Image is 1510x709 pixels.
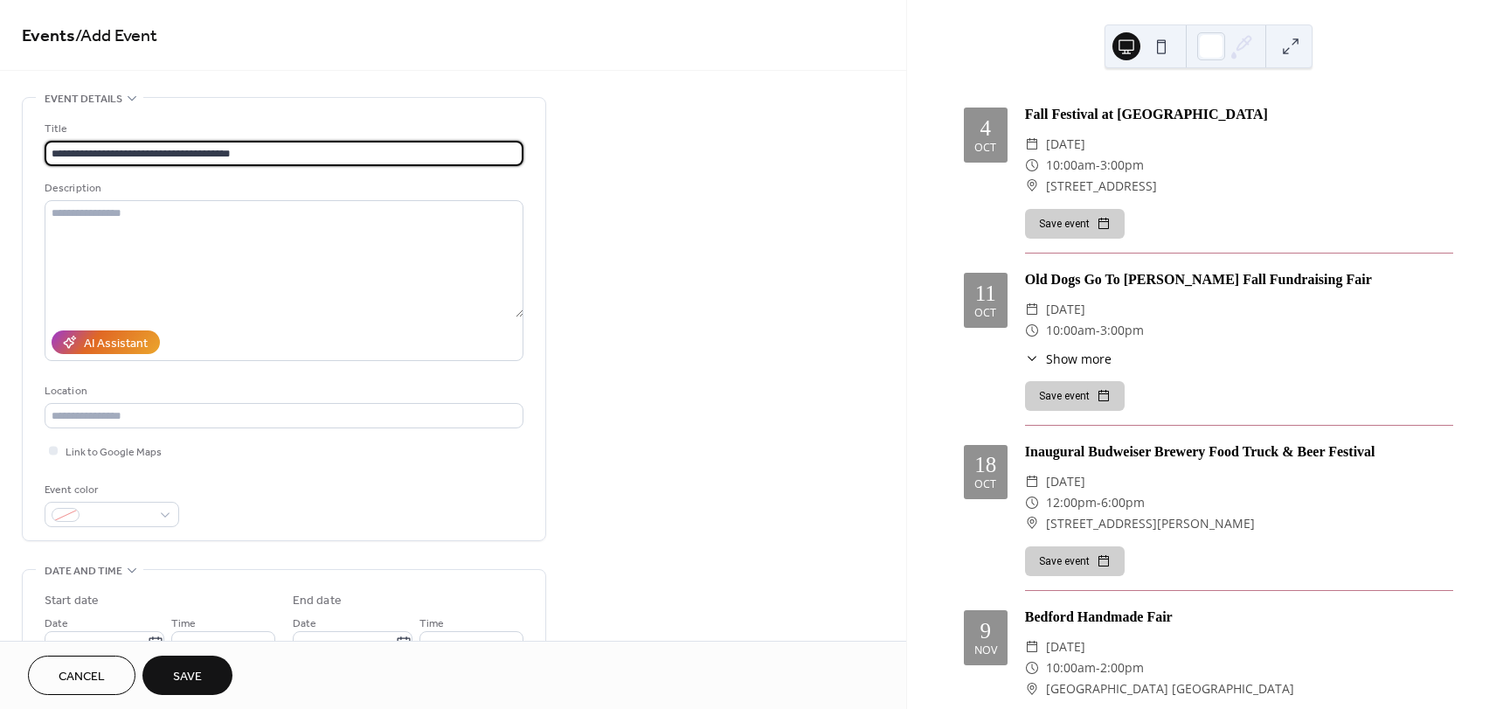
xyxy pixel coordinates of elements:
span: 12:00pm [1046,492,1097,513]
div: ​ [1025,471,1039,492]
span: Date and time [45,562,122,580]
div: ​ [1025,513,1039,534]
div: 9 [980,620,992,642]
div: Nov [974,645,997,657]
span: [DATE] [1046,471,1085,492]
span: 6:00pm [1101,492,1145,513]
span: Time [419,615,444,633]
span: [STREET_ADDRESS][PERSON_NAME] [1046,513,1255,534]
button: AI Assistant [52,330,160,354]
div: ​ [1025,176,1039,197]
div: Start date [45,592,99,610]
div: Title [45,120,520,138]
div: AI Assistant [84,335,148,353]
div: ​ [1025,678,1039,699]
span: - [1096,320,1100,341]
span: 10:00am [1046,155,1096,176]
div: Description [45,179,520,198]
div: ​ [1025,636,1039,657]
span: [DATE] [1046,636,1085,657]
span: Event details [45,90,122,108]
span: - [1096,155,1100,176]
div: Oct [974,308,996,319]
div: ​ [1025,492,1039,513]
div: Bedford Handmade Fair [1025,607,1453,628]
span: [DATE] [1046,134,1085,155]
a: Events [22,19,75,53]
span: Cancel [59,668,105,686]
span: Time [171,615,196,633]
div: Location [45,382,520,400]
span: [GEOGRAPHIC_DATA] [GEOGRAPHIC_DATA] [1046,678,1294,699]
div: Inaugural Budweiser Brewery Food Truck & Beer Festival [1025,441,1453,462]
div: ​ [1025,657,1039,678]
div: ​ [1025,134,1039,155]
span: 2:00pm [1100,657,1144,678]
button: Save event [1025,381,1125,411]
div: ​ [1025,299,1039,320]
div: ​ [1025,155,1039,176]
div: Event color [45,481,176,499]
span: - [1097,492,1101,513]
div: ​ [1025,320,1039,341]
span: Link to Google Maps [66,443,162,462]
span: [STREET_ADDRESS] [1046,176,1157,197]
div: Old Dogs Go To [PERSON_NAME] Fall Fundraising Fair [1025,269,1453,290]
div: 4 [980,117,992,139]
button: Save event [1025,209,1125,239]
div: Fall Festival at [GEOGRAPHIC_DATA] [1025,104,1453,125]
button: Cancel [28,656,135,695]
button: Save event [1025,546,1125,576]
span: Save [173,668,202,686]
span: 10:00am [1046,320,1096,341]
div: Oct [974,479,996,490]
div: ​ [1025,350,1039,368]
span: / Add Event [75,19,157,53]
button: ​Show more [1025,350,1112,368]
span: 3:00pm [1100,320,1144,341]
div: Oct [974,142,996,154]
div: End date [293,592,342,610]
div: 11 [975,282,996,304]
span: Date [293,615,316,633]
div: 18 [974,454,996,476]
span: Show more [1046,350,1112,368]
button: Save [142,656,232,695]
span: 10:00am [1046,657,1096,678]
span: 3:00pm [1100,155,1144,176]
span: - [1096,657,1100,678]
span: Date [45,615,68,633]
span: [DATE] [1046,299,1085,320]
